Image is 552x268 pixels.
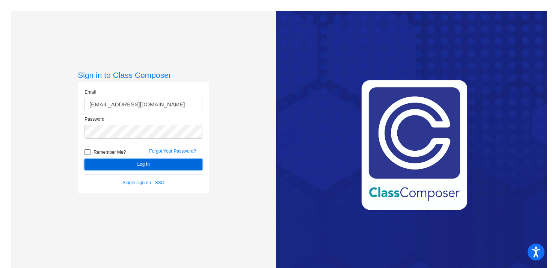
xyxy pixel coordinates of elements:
label: Password [84,116,104,123]
label: Email [84,89,96,95]
button: Log In [84,159,202,170]
span: Remember Me? [94,148,126,157]
a: Forgot Your Password? [149,148,196,154]
a: Single sign on - SSO [123,180,164,185]
h3: Sign in to Class Composer [78,70,209,80]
